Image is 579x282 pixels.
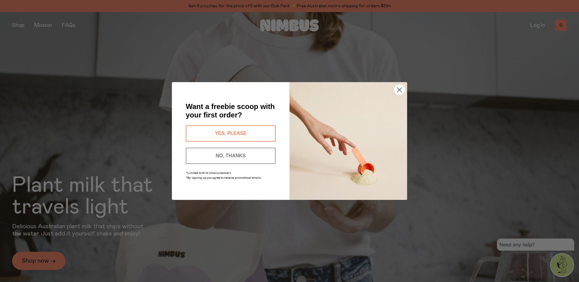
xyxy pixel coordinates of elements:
button: NO, THANKS [186,148,276,164]
img: c0d45117-8e62-4a02-9742-374a5db49d45.jpeg [289,82,407,200]
span: Want a freebie scoop with your first order? [186,102,275,119]
span: *By signing up you agree to receive promotional emails [186,176,261,179]
span: *Limited to first-time customers [186,171,231,175]
button: Close dialog [394,85,405,95]
button: YES, PLEASE [186,125,276,142]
